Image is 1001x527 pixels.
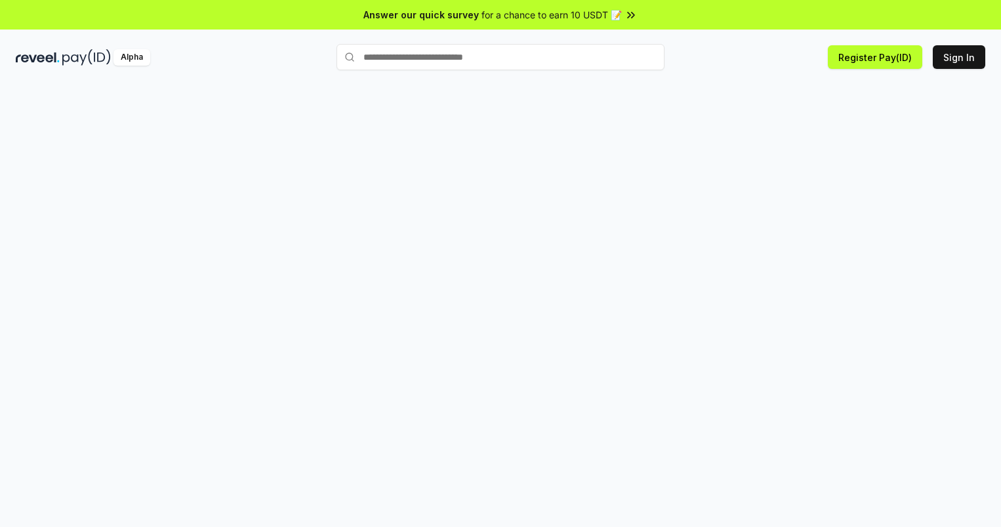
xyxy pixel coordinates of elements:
[113,49,150,66] div: Alpha
[62,49,111,66] img: pay_id
[363,8,479,22] span: Answer our quick survey
[828,45,922,69] button: Register Pay(ID)
[933,45,985,69] button: Sign In
[481,8,622,22] span: for a chance to earn 10 USDT 📝
[16,49,60,66] img: reveel_dark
